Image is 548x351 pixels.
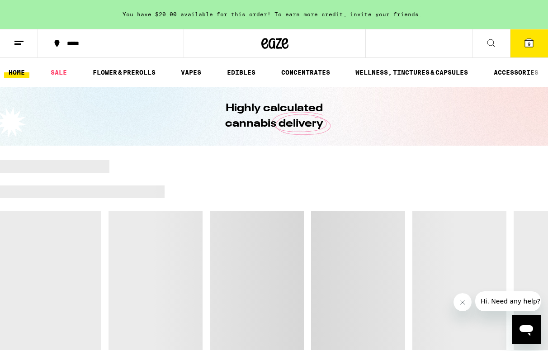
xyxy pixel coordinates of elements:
[222,67,260,78] a: EDIBLES
[475,291,541,311] iframe: Message from company
[528,41,530,47] span: 9
[512,315,541,344] iframe: Button to launch messaging window
[277,67,335,78] a: CONCENTRATES
[46,67,71,78] a: SALE
[176,67,206,78] a: VAPES
[123,11,347,17] span: You have $20.00 available for this order! To earn more credit,
[351,67,472,78] a: WELLNESS, TINCTURES & CAPSULES
[199,101,349,132] h1: Highly calculated cannabis delivery
[454,293,472,311] iframe: Close message
[88,67,160,78] a: FLOWER & PREROLLS
[489,67,543,78] a: ACCESSORIES
[4,67,29,78] a: HOME
[510,29,548,57] button: 9
[347,11,425,17] span: invite your friends.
